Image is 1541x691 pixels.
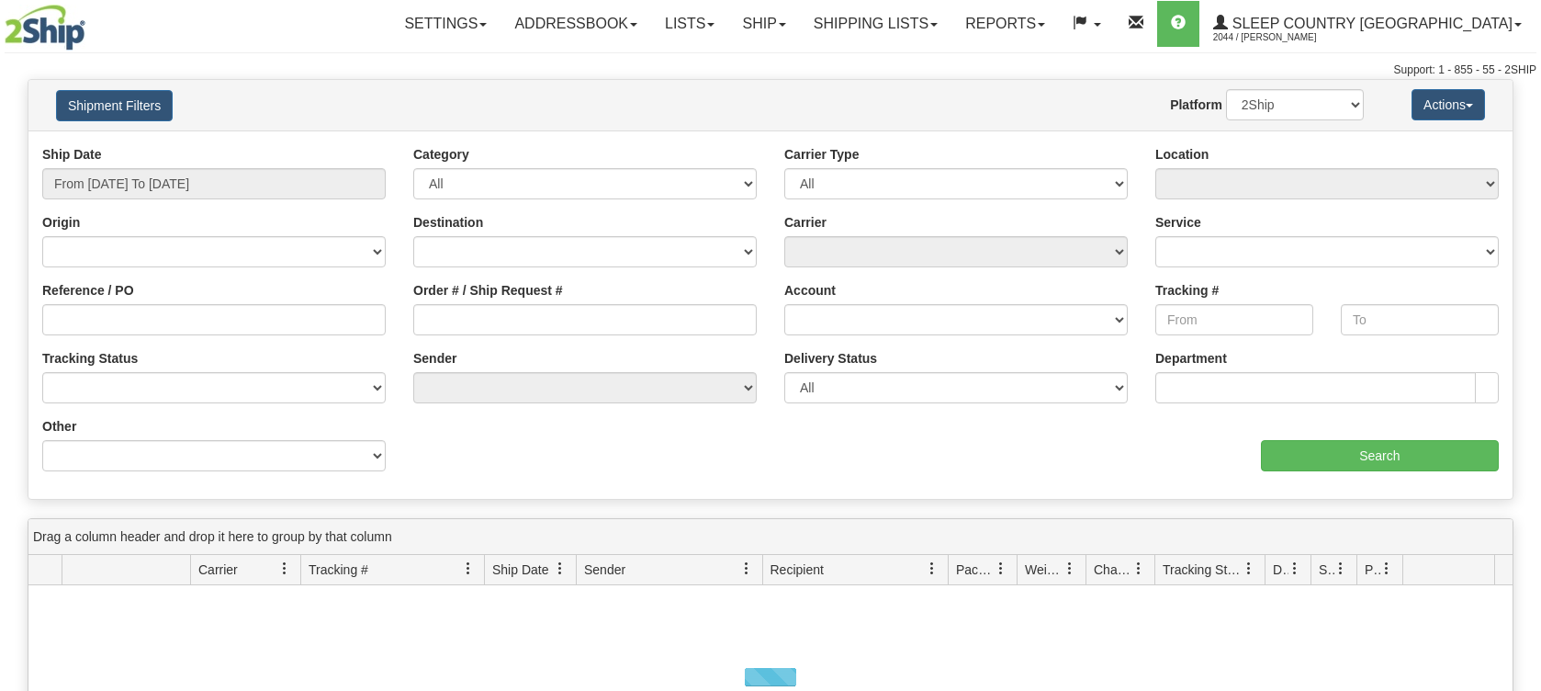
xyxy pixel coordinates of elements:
[42,281,134,300] label: Reference / PO
[770,561,824,579] span: Recipient
[1261,440,1499,471] input: Search
[309,561,368,579] span: Tracking #
[1412,89,1485,120] button: Actions
[1228,16,1513,31] span: Sleep Country [GEOGRAPHIC_DATA]
[413,281,563,300] label: Order # / Ship Request #
[1273,561,1288,579] span: Delivery Status
[1170,96,1222,114] label: Platform
[784,213,827,232] label: Carrier
[1155,281,1219,300] label: Tracking #
[413,213,483,232] label: Destination
[728,1,799,47] a: Ship
[42,417,76,436] label: Other
[42,349,138,368] label: Tracking Status
[651,1,728,47] a: Lists
[584,561,625,579] span: Sender
[784,349,877,368] label: Delivery Status
[1094,561,1132,579] span: Charge
[1371,553,1402,584] a: Pickup Status filter column settings
[1279,553,1310,584] a: Delivery Status filter column settings
[1025,561,1063,579] span: Weight
[1341,304,1499,335] input: To
[5,5,85,51] img: logo2044.jpg
[545,553,576,584] a: Ship Date filter column settings
[1163,561,1243,579] span: Tracking Status
[1319,561,1334,579] span: Shipment Issues
[5,62,1536,78] div: Support: 1 - 855 - 55 - 2SHIP
[1213,28,1351,47] span: 2044 / [PERSON_NAME]
[985,553,1017,584] a: Packages filter column settings
[1054,553,1085,584] a: Weight filter column settings
[28,519,1513,555] div: grid grouping header
[784,145,859,164] label: Carrier Type
[1155,349,1227,368] label: Department
[492,561,548,579] span: Ship Date
[1233,553,1265,584] a: Tracking Status filter column settings
[413,349,456,368] label: Sender
[413,145,469,164] label: Category
[951,1,1059,47] a: Reports
[1365,561,1380,579] span: Pickup Status
[453,553,484,584] a: Tracking # filter column settings
[1123,553,1154,584] a: Charge filter column settings
[1155,145,1209,164] label: Location
[784,281,836,300] label: Account
[956,561,995,579] span: Packages
[56,90,173,121] button: Shipment Filters
[800,1,951,47] a: Shipping lists
[42,213,80,232] label: Origin
[390,1,501,47] a: Settings
[198,561,238,579] span: Carrier
[501,1,651,47] a: Addressbook
[42,145,102,164] label: Ship Date
[1155,213,1201,232] label: Service
[1325,553,1356,584] a: Shipment Issues filter column settings
[917,553,948,584] a: Recipient filter column settings
[269,553,300,584] a: Carrier filter column settings
[1155,304,1313,335] input: From
[731,553,762,584] a: Sender filter column settings
[1199,1,1535,47] a: Sleep Country [GEOGRAPHIC_DATA] 2044 / [PERSON_NAME]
